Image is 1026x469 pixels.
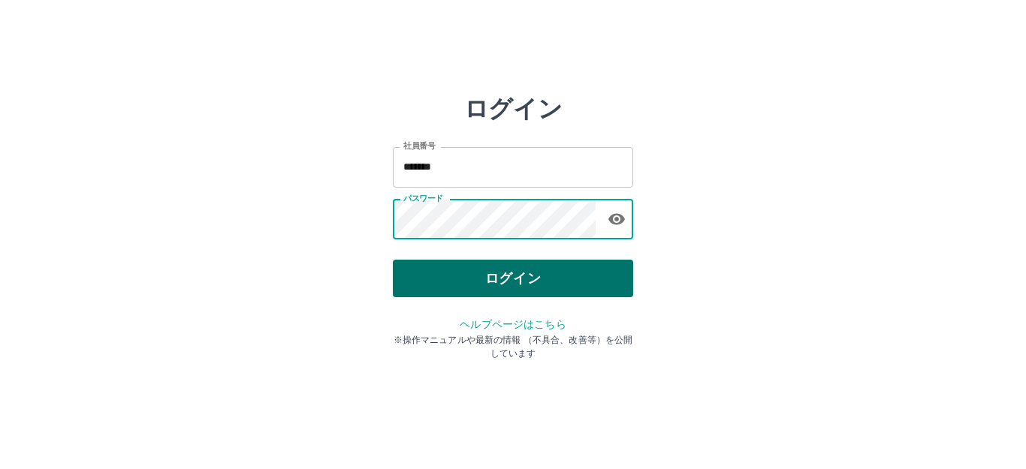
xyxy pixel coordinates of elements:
a: ヘルプページはこちら [460,318,566,330]
h2: ログイン [464,95,563,123]
label: パスワード [403,193,443,204]
p: ※操作マニュアルや最新の情報 （不具合、改善等）を公開しています [393,333,633,360]
label: 社員番号 [403,140,435,152]
button: ログイン [393,260,633,297]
